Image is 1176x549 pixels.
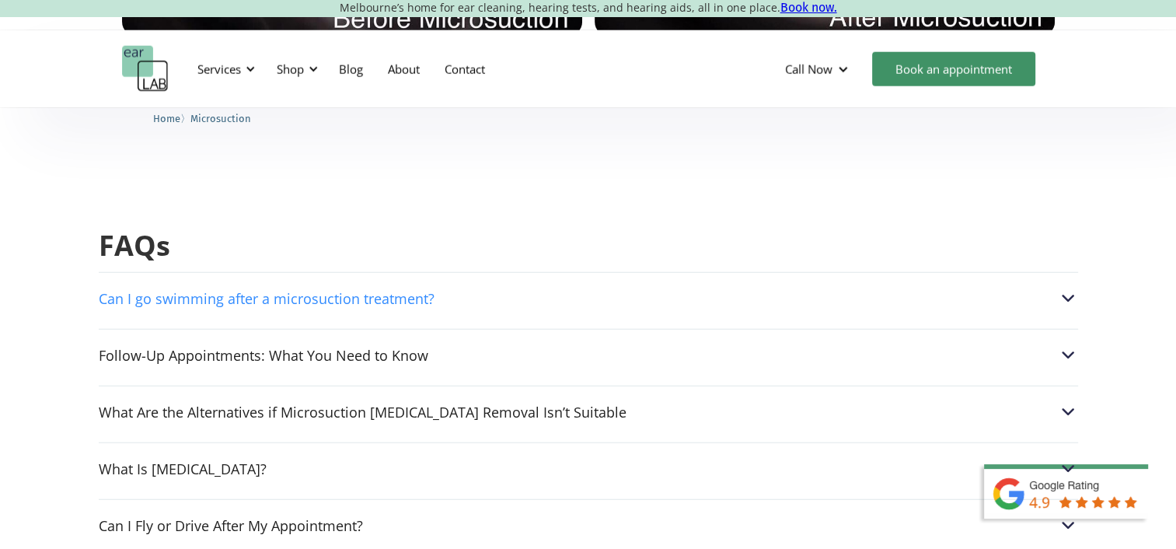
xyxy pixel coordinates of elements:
[99,518,363,533] div: Can I Fly or Drive After My Appointment?
[375,47,432,92] a: About
[1058,459,1078,479] img: What Is Earwax?
[872,52,1035,86] a: Book an appointment
[153,110,180,125] a: Home
[326,47,375,92] a: Blog
[197,61,241,77] div: Services
[1058,345,1078,365] img: Follow-Up Appointments: What You Need to Know
[277,61,304,77] div: Shop
[99,461,267,477] div: What Is [MEDICAL_DATA]?
[99,345,1078,365] div: Follow-Up Appointments: What You Need to KnowFollow-Up Appointments: What You Need to Know
[99,228,1078,264] h2: FAQs
[153,113,180,124] span: Home
[1058,516,1078,536] img: Can I Fly or Drive After My Appointment?
[1058,288,1078,309] img: Can I go swimming after a microsuction treatment?
[190,113,251,124] span: Microsuction
[99,288,1078,309] div: Can I go swimming after a microsuction treatment?Can I go swimming after a microsuction treatment?
[188,46,260,93] div: Services
[432,47,497,92] a: Contact
[1058,402,1078,422] img: What Are the Alternatives if Microsuction Earwax Removal Isn’t Suitable
[99,404,626,420] div: What Are the Alternatives if Microsuction [MEDICAL_DATA] Removal Isn’t Suitable
[99,402,1078,422] div: What Are the Alternatives if Microsuction [MEDICAL_DATA] Removal Isn’t SuitableWhat Are the Alter...
[190,110,251,125] a: Microsuction
[122,46,169,93] a: home
[785,61,832,77] div: Call Now
[99,348,428,363] div: Follow-Up Appointments: What You Need to Know
[99,459,1078,479] div: What Is [MEDICAL_DATA]?What Is Earwax?
[267,46,323,93] div: Shop
[99,516,1078,536] div: Can I Fly or Drive After My Appointment?Can I Fly or Drive After My Appointment?
[99,291,434,306] div: Can I go swimming after a microsuction treatment?
[153,110,190,127] li: 〉
[773,46,864,93] div: Call Now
